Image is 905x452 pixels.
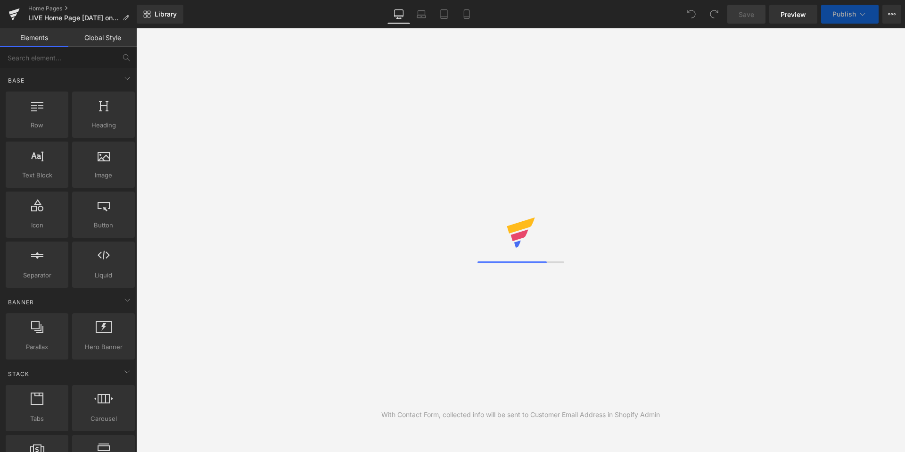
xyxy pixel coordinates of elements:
span: Text Block [8,170,66,180]
span: Hero Banner [75,342,132,352]
button: Publish [821,5,879,24]
button: Redo [705,5,724,24]
span: Banner [7,298,35,307]
span: Base [7,76,25,85]
span: Icon [8,220,66,230]
button: More [882,5,901,24]
span: Tabs [8,414,66,424]
span: LIVE Home Page [DATE] on by [PERSON_NAME] [28,14,119,22]
button: Undo [682,5,701,24]
a: Laptop [410,5,433,24]
span: Liquid [75,270,132,280]
div: With Contact Form, collected info will be sent to Customer Email Address in Shopify Admin [381,410,660,420]
a: Tablet [433,5,455,24]
a: Global Style [68,28,137,47]
a: Desktop [387,5,410,24]
span: Heading [75,120,132,130]
span: Preview [781,9,806,19]
span: Button [75,220,132,230]
span: Save [739,9,754,19]
span: Separator [8,270,66,280]
span: Parallax [8,342,66,352]
span: Library [155,10,177,18]
span: Stack [7,369,30,378]
a: Mobile [455,5,478,24]
span: Image [75,170,132,180]
a: Home Pages [28,5,137,12]
a: Preview [769,5,817,24]
span: Carousel [75,414,132,424]
a: New Library [137,5,183,24]
span: Row [8,120,66,130]
span: Publish [832,10,856,18]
